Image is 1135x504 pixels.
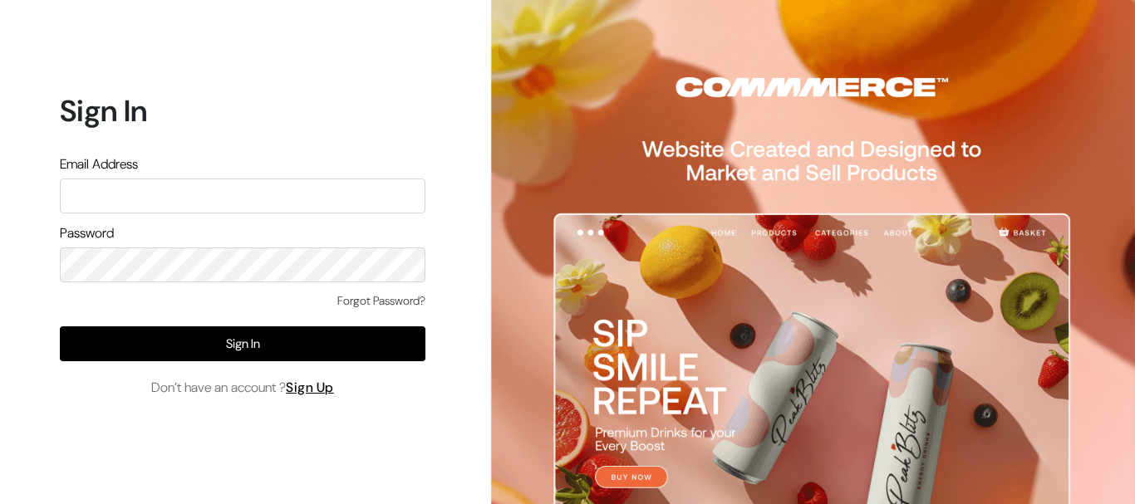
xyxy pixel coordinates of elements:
[286,379,334,396] a: Sign Up
[151,378,334,398] span: Don’t have an account ?
[60,326,425,361] button: Sign In
[337,292,425,310] a: Forgot Password?
[60,223,114,243] label: Password
[60,154,138,174] label: Email Address
[60,93,425,129] h1: Sign In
